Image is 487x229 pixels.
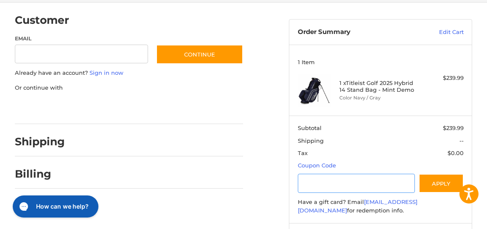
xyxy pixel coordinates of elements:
a: Edit Cart [411,28,464,37]
h2: Customer [15,14,69,27]
span: Subtotal [298,124,322,131]
h4: 1 x Titleist Golf 2025 Hybrid 14 Stand Bag - Mint Demo [339,79,420,93]
p: Or continue with [15,84,243,92]
iframe: PayPal-paypal [12,100,76,116]
h2: Billing [15,167,64,181]
input: Gift Certificate or Coupon Code [298,174,415,193]
button: Continue [156,45,243,64]
iframe: Gorgias live chat messenger [8,192,101,221]
label: Email [15,35,148,42]
iframe: PayPal-venmo [156,100,219,116]
div: $239.99 [422,74,464,82]
h3: 1 Item [298,59,464,65]
span: $239.99 [443,124,464,131]
span: Tax [298,150,308,156]
a: Sign in now [90,69,123,76]
p: Already have an account? [15,69,243,77]
li: Color Navy / Gray [339,94,420,102]
h3: Order Summary [298,28,411,37]
span: Shipping [298,137,324,144]
a: [EMAIL_ADDRESS][DOMAIN_NAME] [298,198,417,214]
div: Have a gift card? Email for redemption info. [298,198,464,215]
h2: Shipping [15,135,65,148]
button: Apply [419,174,464,193]
span: $0.00 [448,150,464,156]
span: -- [459,137,464,144]
a: Coupon Code [298,162,336,169]
iframe: PayPal-paylater [84,100,148,116]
